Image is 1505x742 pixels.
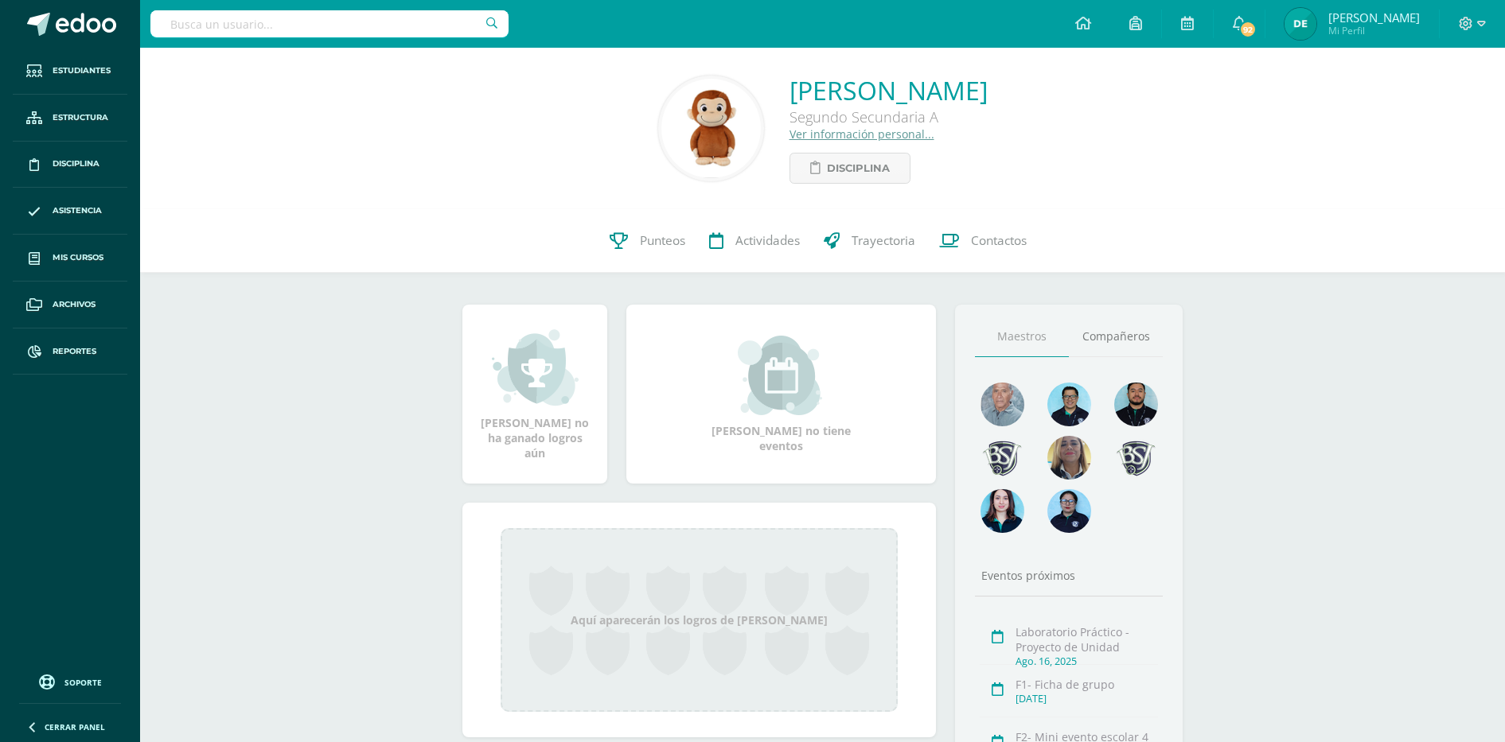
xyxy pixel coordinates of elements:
div: F1- Ficha de grupo [1016,677,1158,692]
span: Reportes [53,345,96,358]
span: Trayectoria [852,232,915,249]
span: Estructura [53,111,108,124]
a: Archivos [13,282,127,328]
a: Reportes [13,328,127,375]
img: 7641769e2d1e60c63392edc0587da052.png [1114,436,1158,480]
span: Actividades [735,232,800,249]
div: [PERSON_NAME] no tiene eventos [702,336,861,453]
span: Asistencia [53,204,102,217]
span: Soporte [64,677,102,688]
a: Ver información personal... [790,126,934,142]
a: Maestros [975,317,1069,357]
div: Ago. 16, 2025 [1016,655,1158,668]
span: Contactos [971,232,1027,249]
div: Eventos próximos [975,568,1163,583]
a: [PERSON_NAME] [790,73,988,107]
a: Asistencia [13,188,127,235]
span: Mi Perfil [1328,24,1420,37]
a: Estudiantes [13,48,127,95]
a: Punteos [598,209,697,273]
span: Archivos [53,298,96,311]
span: Mis cursos [53,251,103,264]
div: Aquí aparecerán los logros de [PERSON_NAME] [501,528,898,712]
div: [DATE] [1016,692,1158,705]
div: [PERSON_NAME] no ha ganado logros aún [478,328,591,460]
a: Disciplina [790,153,910,184]
a: Actividades [697,209,812,273]
img: aa9857ee84d8eb936f6c1e33e7ea3df6.png [1047,436,1091,480]
a: Estructura [13,95,127,142]
img: d483e71d4e13296e0ce68ead86aec0b8.png [981,436,1024,480]
img: 61a6a40851e70b36340c9a88acec0ec6.png [661,79,761,178]
img: 2207c9b573316a41e74c87832a091651.png [1114,383,1158,426]
span: Estudiantes [53,64,111,77]
span: Cerrar panel [45,721,105,732]
span: [PERSON_NAME] [1328,10,1420,25]
img: event_small.png [738,336,825,415]
img: d220431ed6a2715784848fdc026b3719.png [1047,383,1091,426]
div: Laboratorio Práctico - Proyecto de Unidad [1016,624,1158,655]
img: 5b2783ad3a22ae473dcaf132f569719c.png [1285,8,1316,40]
img: achievement_small.png [492,328,579,407]
img: 55ac31a88a72e045f87d4a648e08ca4b.png [981,383,1024,426]
a: Compañeros [1069,317,1163,357]
input: Busca un usuario... [150,10,509,37]
a: Trayectoria [812,209,927,273]
span: 92 [1239,21,1257,38]
img: bed227fd71c3b57e9e7cc03a323db735.png [1047,489,1091,533]
img: 1f9df8322dc8a4a819c6562ad5c2ddfe.png [981,489,1024,533]
span: Disciplina [53,157,99,170]
a: Disciplina [13,142,127,188]
span: Punteos [640,232,685,249]
a: Contactos [927,209,1039,273]
div: Segundo Secundaria A [790,107,988,126]
a: Mis cursos [13,235,127,282]
span: Disciplina [827,153,890,183]
a: Soporte [19,670,121,692]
